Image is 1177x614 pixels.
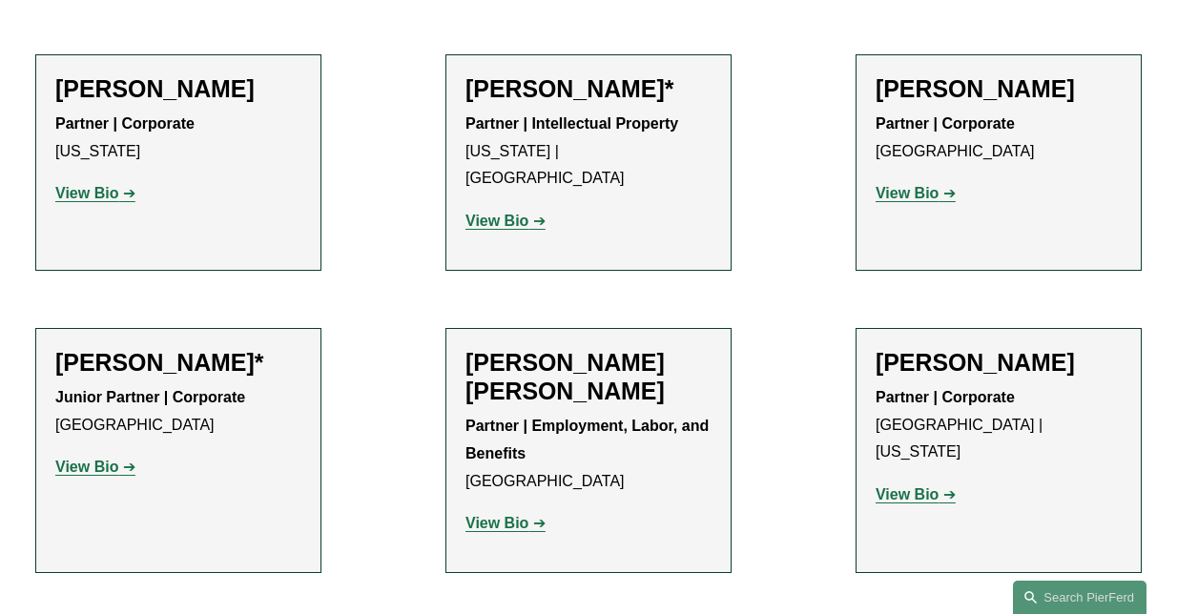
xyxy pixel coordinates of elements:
[55,389,245,405] strong: Junior Partner | Corporate
[876,486,939,502] strong: View Bio
[55,185,135,201] a: View Bio
[465,515,546,531] a: View Bio
[465,74,712,103] h2: [PERSON_NAME]*
[55,185,118,201] strong: View Bio
[55,384,301,440] p: [GEOGRAPHIC_DATA]
[876,384,1122,466] p: [GEOGRAPHIC_DATA] | [US_STATE]
[1013,581,1146,614] a: Search this site
[55,459,118,475] strong: View Bio
[465,418,713,461] strong: Partner | Employment, Labor, and Benefits
[876,185,939,201] strong: View Bio
[465,213,546,229] a: View Bio
[876,111,1122,166] p: [GEOGRAPHIC_DATA]
[876,115,1015,132] strong: Partner | Corporate
[465,515,528,531] strong: View Bio
[465,348,712,405] h2: [PERSON_NAME] [PERSON_NAME]
[55,459,135,475] a: View Bio
[465,111,712,193] p: [US_STATE] | [GEOGRAPHIC_DATA]
[55,111,301,166] p: [US_STATE]
[55,348,301,377] h2: [PERSON_NAME]*
[55,115,195,132] strong: Partner | Corporate
[55,74,301,103] h2: [PERSON_NAME]
[876,185,956,201] a: View Bio
[876,74,1122,103] h2: [PERSON_NAME]
[465,115,678,132] strong: Partner | Intellectual Property
[876,389,1015,405] strong: Partner | Corporate
[465,213,528,229] strong: View Bio
[465,413,712,495] p: [GEOGRAPHIC_DATA]
[876,348,1122,377] h2: [PERSON_NAME]
[876,486,956,502] a: View Bio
